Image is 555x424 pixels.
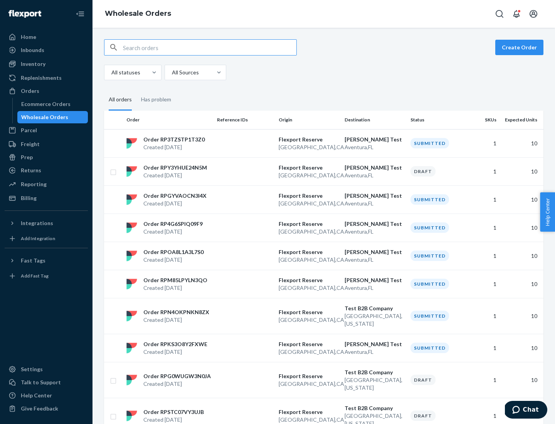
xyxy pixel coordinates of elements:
[21,405,58,412] div: Give Feedback
[499,129,543,157] td: 10
[126,411,137,421] img: flexport logo
[279,416,338,424] p: [GEOGRAPHIC_DATA] , CA
[469,242,499,270] td: 1
[143,164,207,172] p: Order RPY3YHUE24N5M
[5,270,88,282] a: Add Fast Tag
[143,192,207,200] p: Order RPGYVAOCN3I4X
[5,164,88,177] a: Returns
[21,194,37,202] div: Billing
[21,126,37,134] div: Parcel
[279,372,338,380] p: Flexport Reserve
[141,89,171,109] div: Has problem
[5,138,88,150] a: Freight
[469,334,499,362] td: 1
[21,379,61,386] div: Talk to Support
[279,164,338,172] p: Flexport Reserve
[143,416,204,424] p: Created [DATE]
[499,298,543,334] td: 10
[279,308,338,316] p: Flexport Reserve
[126,375,137,385] img: flexport logo
[143,220,203,228] p: Order RP4G6SPIQ09F9
[469,362,499,398] td: 1
[105,9,171,18] a: Wholesale Orders
[499,362,543,398] td: 10
[540,192,555,232] span: Help Center
[21,273,49,279] div: Add Fast Tag
[345,276,404,284] p: [PERSON_NAME] Test
[143,248,203,256] p: Order RPOA8L1A3L7S0
[5,217,88,229] button: Integrations
[279,340,338,348] p: Flexport Reserve
[345,200,404,207] p: Aventura , FL
[72,6,88,22] button: Close Navigation
[5,85,88,97] a: Orders
[410,311,449,321] div: Submitted
[345,192,404,200] p: [PERSON_NAME] Test
[345,284,404,292] p: Aventura , FL
[109,89,132,111] div: All orders
[21,257,45,264] div: Fast Tags
[126,138,137,149] img: flexport logo
[21,167,41,174] div: Returns
[341,111,407,129] th: Destination
[279,192,338,200] p: Flexport Reserve
[276,111,341,129] th: Origin
[5,376,88,389] button: Talk to Support
[345,172,404,179] p: Aventura , FL
[143,200,207,207] p: Created [DATE]
[279,276,338,284] p: Flexport Reserve
[279,143,338,151] p: [GEOGRAPHIC_DATA] , CA
[469,129,499,157] td: 1
[143,172,207,179] p: Created [DATE]
[5,254,88,267] button: Fast Tags
[279,284,338,292] p: [GEOGRAPHIC_DATA] , CA
[499,270,543,298] td: 10
[143,308,209,316] p: Order RPN4OKPNKN8ZX
[279,408,338,416] p: Flexport Reserve
[410,411,436,421] div: Draft
[126,222,137,233] img: flexport logo
[410,343,449,353] div: Submitted
[345,348,404,356] p: Aventura , FL
[410,222,449,233] div: Submitted
[143,408,204,416] p: Order RPSTC07VY3UJB
[8,10,41,18] img: Flexport logo
[17,98,88,110] a: Ecommerce Orders
[5,178,88,190] a: Reporting
[143,340,207,348] p: Order RPKS3O8Y2FXWE
[5,72,88,84] a: Replenishments
[345,164,404,172] p: [PERSON_NAME] Test
[5,58,88,70] a: Inventory
[499,157,543,185] td: 10
[143,256,203,264] p: Created [DATE]
[126,343,137,353] img: flexport logo
[21,235,55,242] div: Add Integration
[345,404,404,412] p: Test B2B Company
[345,340,404,348] p: [PERSON_NAME] Test
[126,166,137,177] img: flexport logo
[509,6,524,22] button: Open notifications
[143,143,205,151] p: Created [DATE]
[345,248,404,256] p: [PERSON_NAME] Test
[410,375,436,385] div: Draft
[5,44,88,56] a: Inbounds
[410,251,449,261] div: Submitted
[279,136,338,143] p: Flexport Reserve
[492,6,507,22] button: Open Search Box
[5,232,88,245] a: Add Integration
[21,87,39,95] div: Orders
[21,140,40,148] div: Freight
[21,33,36,41] div: Home
[526,6,541,22] button: Open account menu
[345,312,404,328] p: [GEOGRAPHIC_DATA] , [US_STATE]
[123,111,214,129] th: Order
[143,228,203,236] p: Created [DATE]
[345,228,404,236] p: Aventura , FL
[126,279,137,289] img: flexport logo
[5,31,88,43] a: Home
[5,151,88,163] a: Prep
[5,363,88,375] a: Settings
[345,143,404,151] p: Aventura , FL
[126,311,137,321] img: flexport logo
[143,372,211,380] p: Order RPG0WUGW3N0JA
